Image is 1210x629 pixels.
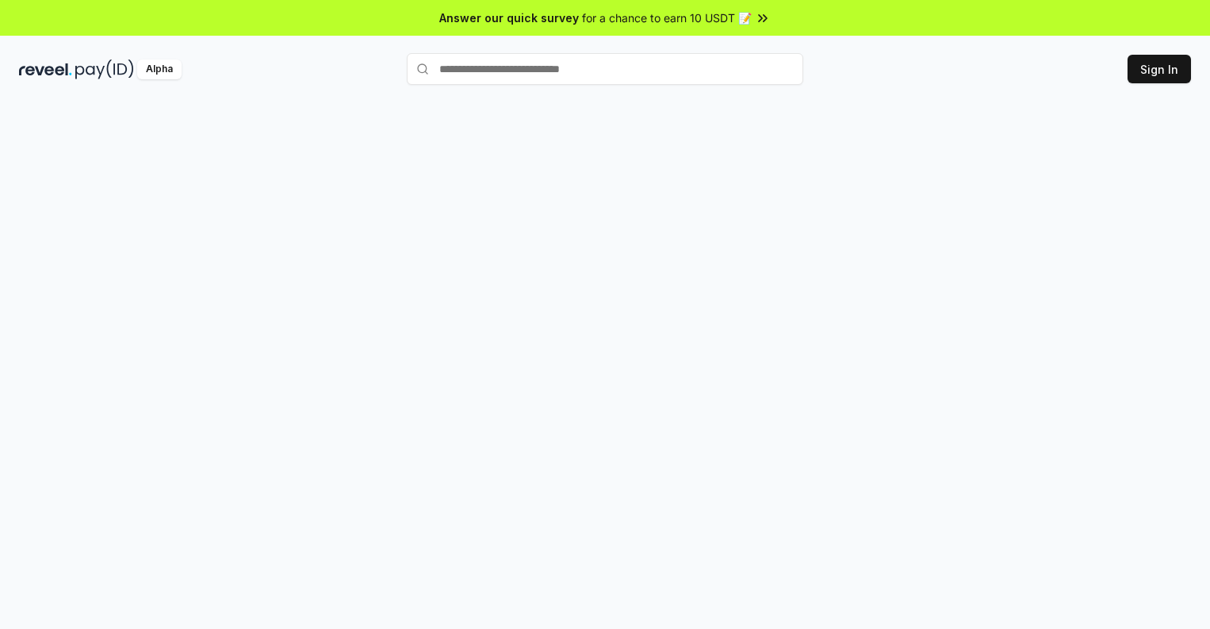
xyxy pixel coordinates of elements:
[75,59,134,79] img: pay_id
[439,10,579,26] span: Answer our quick survey
[1128,55,1191,83] button: Sign In
[137,59,182,79] div: Alpha
[19,59,72,79] img: reveel_dark
[582,10,752,26] span: for a chance to earn 10 USDT 📝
